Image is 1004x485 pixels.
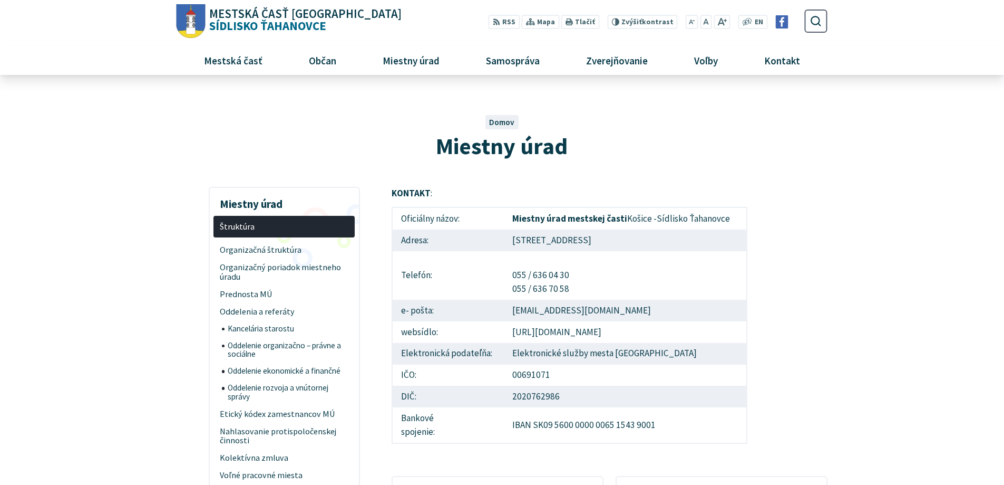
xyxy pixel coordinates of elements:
[504,300,747,321] td: [EMAIL_ADDRESS][DOMAIN_NAME]
[363,46,459,74] a: Miestny úrad
[775,15,788,28] img: Prejsť na Facebook stránku
[489,117,514,127] a: Domov
[220,423,349,450] span: Nahlasovanie protispoločenskej činnosti
[621,18,674,26] span: kontrast
[745,46,820,74] a: Kontakt
[607,15,677,29] button: Zvýšiťkontrast
[206,8,402,32] span: Sídlisko Ťahanovce
[761,46,804,74] span: Kontakt
[177,4,206,39] img: Prejsť na domovskú stránku
[502,17,515,28] span: RSS
[305,46,340,74] span: Občan
[489,15,520,29] a: RSS
[220,286,349,303] span: Prednosta MÚ
[213,216,355,237] a: Štruktúra
[482,46,543,74] span: Samospráva
[228,379,349,405] span: Oddelenie rozvoja a vnútornej správy
[213,190,355,212] h3: Miestny úrad
[561,15,599,29] button: Tlačiť
[213,241,355,259] a: Organizačná štruktúra
[220,467,349,484] span: Voľné pracovné miesta
[504,407,747,443] td: IBAN SK
[220,218,349,235] span: Štruktúra
[700,15,711,29] button: Nastaviť pôvodnú veľkosť písma
[213,423,355,450] a: Nahlasovanie protispoločenskej činnosti
[575,18,595,26] span: Tlačiť
[392,187,431,199] strong: KONTAKT
[220,303,349,320] span: Oddelenia a referáty
[213,405,355,423] a: Etický kódex zamestnancov MÚ
[392,300,504,321] td: e- pošta:
[222,379,355,405] a: Oddelenie rozvoja a vnútornej správy
[752,17,766,28] a: EN
[222,320,355,337] a: Kancelária starostu
[184,46,281,74] a: Mestská časť
[392,187,747,201] p: :
[213,450,355,467] a: Kolektívna zmluva
[616,419,656,431] a: 1543 9001
[392,407,504,443] td: Bankové spojenie:
[467,46,559,74] a: Samospráva
[582,46,651,74] span: Zverejňovanie
[512,369,550,381] a: 00691071
[200,46,266,74] span: Mestská časť
[392,343,504,365] td: Elektronická podateľňa:
[222,337,355,363] a: Oddelenie organizačno – právne a sociálne
[220,450,349,467] span: Kolektívna zmluva
[378,46,443,74] span: Miestny úrad
[714,15,730,29] button: Zväčšiť veľkosť písma
[436,131,568,160] span: Miestny úrad
[392,321,504,343] td: websídlo:
[512,213,627,224] strong: Miestny úrad mestskej časti
[228,363,349,380] span: Oddelenie ekonomické a finančné
[504,230,747,251] td: [STREET_ADDRESS]
[675,46,737,74] a: Voľby
[220,405,349,423] span: Etický kódex zamestnancov MÚ
[220,259,349,286] span: Organizačný poriadok miestneho úradu
[512,391,560,402] a: 2020762986
[522,15,559,29] a: Mapa
[504,207,747,230] td: Košice -Sídlisko Ťahanovce
[213,259,355,286] a: Organizačný poriadok miestneho úradu
[228,337,349,363] span: Oddelenie organizačno – právne a sociálne
[392,386,504,407] td: DIČ:
[213,467,355,484] a: Voľné pracovné miesta
[690,46,722,74] span: Voľby
[543,419,615,431] a: 09 5600 0000 0065
[755,17,763,28] span: EN
[504,321,747,343] td: [URL][DOMAIN_NAME]
[222,363,355,380] a: Oddelenie ekonomické a finančné
[512,347,697,359] a: Elektronické služby mesta [GEOGRAPHIC_DATA]
[213,286,355,303] a: Prednosta MÚ
[177,4,402,39] a: Logo Sídlisko Ťahanovce, prejsť na domovskú stránku.
[621,17,642,26] span: Zvýšiť
[512,269,569,281] a: 055 / 636 04 30
[209,8,402,20] span: Mestská časť [GEOGRAPHIC_DATA]
[392,230,504,251] td: Adresa:
[220,241,349,259] span: Organizačná štruktúra
[392,251,504,300] td: Telefón:
[213,303,355,320] a: Oddelenia a referáty
[228,320,349,337] span: Kancelária starostu
[289,46,355,74] a: Občan
[392,365,504,386] td: IČO:
[567,46,667,74] a: Zverejňovanie
[392,207,504,230] td: Oficiálny názov:
[537,17,555,28] span: Mapa
[686,15,698,29] button: Zmenšiť veľkosť písma
[512,283,569,294] a: 055 / 636 70 58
